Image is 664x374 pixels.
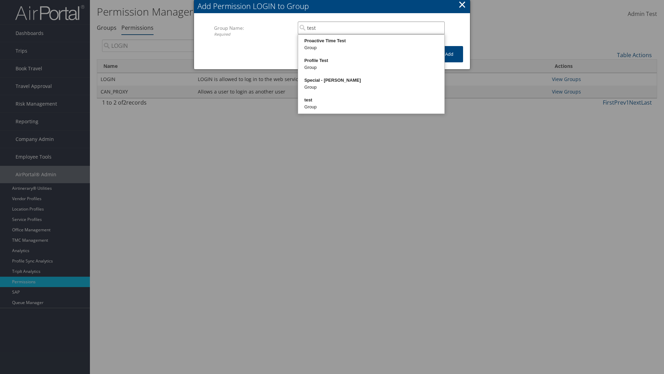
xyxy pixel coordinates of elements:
[299,77,443,84] div: Special - [PERSON_NAME]
[298,21,445,34] input: Search Group...
[299,84,443,91] div: Group
[299,44,443,51] div: Group
[299,57,443,64] div: Profile Test
[435,46,463,62] button: Add
[299,64,443,71] div: Group
[197,1,470,11] div: Add Permission LOGIN to Group
[299,37,443,44] div: Proactive Time Test
[214,21,293,41] label: Group Name:
[299,97,443,104] div: test
[299,104,443,110] div: Group
[214,32,293,37] div: Required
